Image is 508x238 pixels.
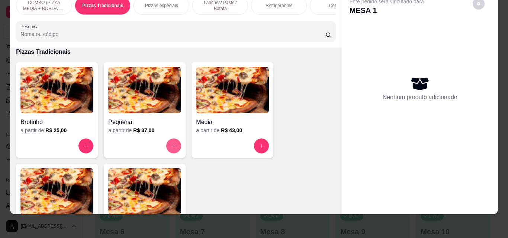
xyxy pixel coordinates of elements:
div: a partir de [20,127,93,134]
button: increase-product-quantity [166,138,181,153]
img: product-image [196,67,269,113]
h6: R$ 37,00 [133,127,154,134]
h4: Pequena [108,118,181,127]
p: Nenhum produto adicionado [383,93,457,102]
button: increase-product-quantity [78,138,93,153]
button: increase-product-quantity [254,138,269,153]
h6: R$ 43,00 [221,127,242,134]
div: a partir de [196,127,269,134]
img: product-image [108,67,181,113]
input: Pesquisa [20,30,325,38]
h4: Média [196,118,269,127]
p: Pizzas especiais [145,3,178,9]
p: MESA 1 [350,5,424,16]
label: Pesquisa [20,23,41,30]
img: product-image [20,168,93,215]
p: Pizzas Tradicionais [82,3,123,9]
img: product-image [108,168,181,215]
h4: Brotinho [20,118,93,127]
p: Refrigerantes [266,3,292,9]
img: product-image [20,67,93,113]
p: Pizzas Tradicionais [16,48,335,56]
p: Cervejas [329,3,347,9]
div: a partir de [108,127,181,134]
h6: R$ 25,00 [45,127,67,134]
